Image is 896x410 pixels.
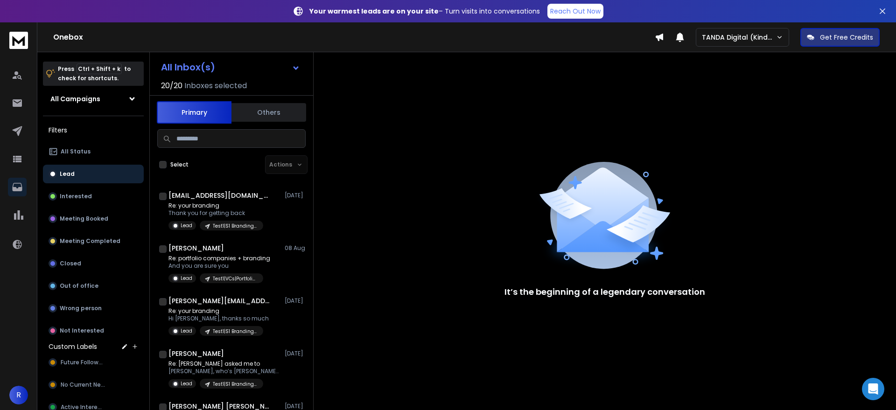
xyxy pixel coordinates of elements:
[181,327,192,334] p: Lead
[231,102,306,123] button: Others
[168,262,270,270] p: And you are sure you
[60,215,108,222] p: Meeting Booked
[168,191,271,200] h1: [EMAIL_ADDRESS][DOMAIN_NAME]
[61,148,91,155] p: All Status
[43,232,144,250] button: Meeting Completed
[702,33,776,42] p: TANDA Digital (Kind Studio)
[43,277,144,295] button: Out of office
[285,192,306,199] p: [DATE]
[168,368,280,375] p: [PERSON_NAME], who’s [PERSON_NAME]??? One of
[213,222,258,229] p: Test1|S1 Branding + Funding Readiness|UK&Nordics|CEO, founder|210225
[820,33,873,42] p: Get Free Credits
[184,80,247,91] h3: Inboxes selected
[504,285,705,299] p: It’s the beginning of a legendary conversation
[60,260,81,267] p: Closed
[60,170,75,178] p: Lead
[168,209,263,217] p: Thank you for getting back
[309,7,540,16] p: – Turn visits into conversations
[60,282,98,290] p: Out of office
[161,80,182,91] span: 20 / 20
[181,275,192,282] p: Lead
[60,237,120,245] p: Meeting Completed
[285,297,306,305] p: [DATE]
[43,254,144,273] button: Closed
[43,353,144,372] button: Future Followup
[168,255,270,262] p: Re: portfolio companies + branding
[168,315,269,322] p: Hi [PERSON_NAME], thanks so much
[43,90,144,108] button: All Campaigns
[170,161,189,168] label: Select
[550,7,601,16] p: Reach Out Now
[800,28,880,47] button: Get Free Credits
[161,63,215,72] h1: All Inbox(s)
[61,359,105,366] span: Future Followup
[213,275,258,282] p: Test1|VCs|Portfolio Brand Review Angle|UK&Nordics|210225
[213,328,258,335] p: Test1|S1 Branding + Funding Readiness|UK&Nordics|CEO, founder|210225
[862,378,884,400] div: Open Intercom Messenger
[309,7,439,16] strong: Your warmest leads are on your site
[181,222,192,229] p: Lead
[547,4,603,19] a: Reach Out Now
[43,187,144,206] button: Interested
[61,381,108,389] span: No Current Need
[50,94,100,104] h1: All Campaigns
[285,244,306,252] p: 08 Aug
[154,58,308,76] button: All Inbox(s)
[77,63,122,74] span: Ctrl + Shift + k
[49,342,97,351] h3: Custom Labels
[53,32,655,43] h1: Onebox
[43,321,144,340] button: Not Interested
[43,209,144,228] button: Meeting Booked
[213,381,258,388] p: Test1|S1 Branding + Funding Readiness|UK&Nordics|CEO, founder|210225
[58,64,131,83] p: Press to check for shortcuts.
[168,307,269,315] p: Re: your branding
[9,386,28,404] button: R
[43,124,144,137] h3: Filters
[168,296,271,306] h1: [PERSON_NAME][EMAIL_ADDRESS][DOMAIN_NAME]
[168,202,263,209] p: Re: your branding
[43,165,144,183] button: Lead
[168,243,224,253] h1: [PERSON_NAME]
[168,349,224,358] h1: [PERSON_NAME]
[43,375,144,394] button: No Current Need
[60,327,104,334] p: Not Interested
[285,350,306,357] p: [DATE]
[9,32,28,49] img: logo
[43,299,144,318] button: Wrong person
[181,380,192,387] p: Lead
[157,101,231,124] button: Primary
[43,142,144,161] button: All Status
[285,403,306,410] p: [DATE]
[60,193,92,200] p: Interested
[168,360,280,368] p: Re: [PERSON_NAME] asked me to
[60,305,102,312] p: Wrong person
